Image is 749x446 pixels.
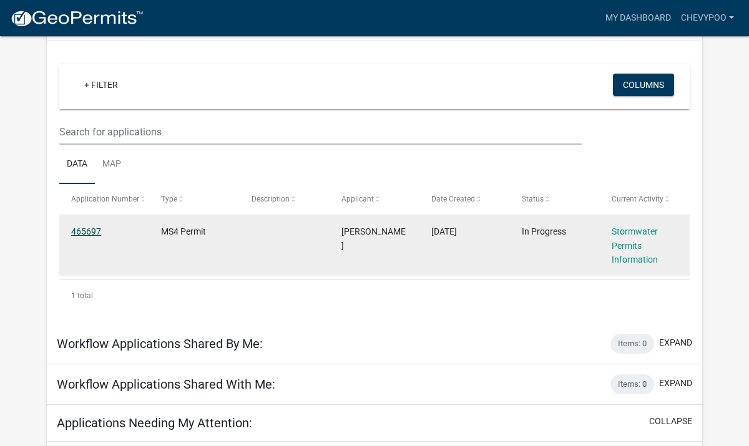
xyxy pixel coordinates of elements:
[57,377,275,392] h5: Workflow Applications Shared With Me:
[330,184,419,214] datatable-header-cell: Applicant
[431,195,475,203] span: Date Created
[610,334,654,354] div: Items: 0
[59,280,690,311] div: 1 total
[161,226,206,236] span: MS4 Permit
[59,119,582,145] input: Search for applications
[613,74,674,96] button: Columns
[149,184,239,214] datatable-header-cell: Type
[522,226,566,236] span: In Progress
[161,195,177,203] span: Type
[659,336,692,349] button: expand
[57,336,263,351] h5: Workflow Applications Shared By Me:
[341,195,374,203] span: Applicant
[47,41,702,324] div: collapse
[252,195,290,203] span: Description
[71,226,101,236] a: 465697
[419,184,509,214] datatable-header-cell: Date Created
[341,226,406,251] span: Nicholas D Stout
[59,145,95,185] a: Data
[522,195,544,203] span: Status
[649,415,692,428] button: collapse
[659,377,692,390] button: expand
[600,6,676,30] a: My Dashboard
[240,184,330,214] datatable-header-cell: Description
[95,145,129,185] a: Map
[610,374,654,394] div: Items: 0
[509,184,599,214] datatable-header-cell: Status
[74,74,128,96] a: + Filter
[71,195,139,203] span: Application Number
[612,195,663,203] span: Current Activity
[57,415,252,430] h5: Applications Needing My Attention:
[612,226,658,265] a: Stormwater Permits Information
[431,226,457,236] span: 08/18/2025
[59,184,149,214] datatable-header-cell: Application Number
[676,6,739,30] a: chevypoo
[600,184,690,214] datatable-header-cell: Current Activity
